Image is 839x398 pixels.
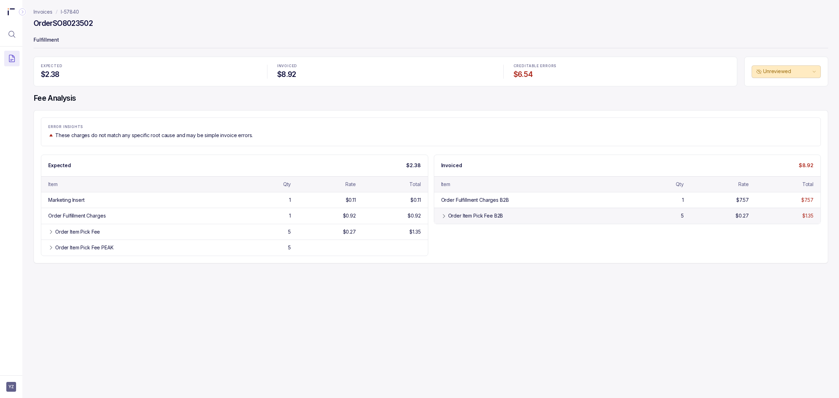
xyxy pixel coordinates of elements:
h4: Fee Analysis [34,93,828,103]
button: Unreviewed [752,65,821,78]
div: Total [802,181,813,188]
div: Rate [738,181,748,188]
p: Fulfillment [34,34,828,48]
h4: $2.38 [41,70,257,79]
div: 1 [682,197,684,204]
div: Item [48,181,57,188]
div: 5 [288,244,291,251]
div: $7.57 [801,197,813,204]
div: $0.27 [343,228,356,235]
nav: breadcrumb [34,8,79,15]
div: 5 [288,228,291,235]
div: Qty [676,181,684,188]
p: $8.92 [799,162,813,169]
h4: $8.92 [277,70,494,79]
button: Menu Icon Button DocumentTextIcon [4,51,20,66]
a: Invoices [34,8,52,15]
div: Item [441,181,450,188]
div: Order Item Pick Fee B2B [448,212,503,219]
div: $0.11 [410,197,421,204]
div: Qty [283,181,291,188]
a: I-57840 [61,8,79,15]
div: Order Item Pick Fee PEAK [55,244,114,251]
div: 1 [289,197,291,204]
img: trend image [48,133,54,138]
div: $0.92 [408,212,421,219]
p: EXPECTED [41,64,257,68]
div: Total [409,181,421,188]
div: 5 [681,212,684,219]
button: Menu Icon Button MagnifyingGlassIcon [4,27,20,42]
p: These charges do not match any specific root cause and may be simple invoice errors. [55,132,253,139]
div: $1.35 [409,228,421,235]
div: $0.27 [736,212,748,219]
div: Rate [345,181,356,188]
div: Marketing Insert [48,197,85,204]
p: Unreviewed [763,68,811,75]
h4: Order SO8023502 [34,19,93,28]
button: User initials [6,382,16,392]
div: $0.92 [343,212,356,219]
div: Collapse Icon [18,8,27,16]
div: Order Fulfillment Charges B2B [441,197,509,204]
p: CREDITABLE ERRORS [514,64,730,68]
div: Order Item Pick Fee [55,228,100,235]
h4: $6.54 [514,70,730,79]
div: 1 [289,212,291,219]
p: INVOICED [277,64,494,68]
p: ERROR INSIGHTS [48,125,813,129]
p: Invoiced [441,162,462,169]
div: $0.11 [346,197,356,204]
div: $1.35 [802,212,813,219]
div: Order Fulfillment Charges [48,212,106,219]
p: $2.38 [406,162,421,169]
p: Expected [48,162,71,169]
div: $7.57 [736,197,748,204]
